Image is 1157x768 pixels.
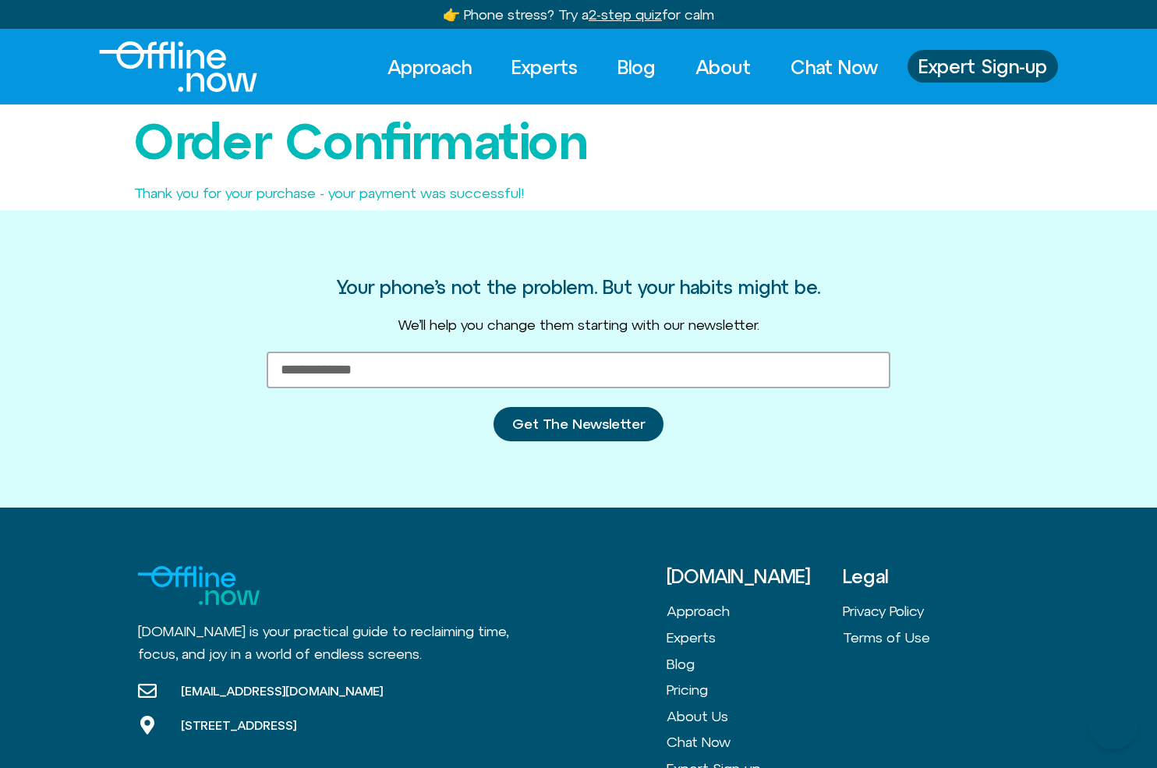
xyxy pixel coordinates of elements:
a: Experts [667,625,843,651]
span: Thank you for your purchase - your payment was successful! [134,185,524,201]
a: Blog [603,50,670,84]
iframe: Botpress [1088,699,1138,749]
u: 2-step quiz [589,6,662,23]
img: offline.now [99,41,257,92]
a: Approach [373,50,486,84]
form: New Form [267,352,890,460]
a: Chat Now [777,50,892,84]
span: [EMAIL_ADDRESS][DOMAIN_NAME] [177,683,383,699]
nav: Menu [843,598,1019,650]
a: Pricing [667,677,843,703]
span: [DOMAIN_NAME] is your practical guide to reclaiming time, focus, and joy in a world of endless sc... [138,623,508,662]
div: Logo [99,41,231,92]
a: Privacy Policy [843,598,1019,625]
h3: [DOMAIN_NAME] [667,566,843,586]
span: We’ll help you change them starting with our newsletter. [398,317,759,333]
a: Blog [667,651,843,678]
a: [STREET_ADDRESS] [138,716,383,734]
a: Experts [497,50,592,84]
span: [STREET_ADDRESS] [177,717,296,733]
button: Get The Newsletter [494,407,663,441]
h3: Legal [843,566,1019,586]
a: About [681,50,765,84]
a: About Us [667,703,843,730]
a: Terms of Use [843,625,1019,651]
a: [EMAIL_ADDRESS][DOMAIN_NAME] [138,681,383,700]
span: Get The Newsletter [512,416,645,432]
a: Approach [667,598,843,625]
img: offline.now [138,566,260,605]
span: Expert Sign-up [918,56,1047,76]
h1: Order Confirmation [134,114,1023,168]
a: 👉 Phone stress? Try a2-step quizfor calm [443,6,714,23]
a: Expert Sign-up [908,50,1058,83]
nav: Menu [373,50,892,84]
h3: Your phone’s not the problem. But your habits might be. [337,277,820,297]
a: Chat Now [667,729,843,756]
